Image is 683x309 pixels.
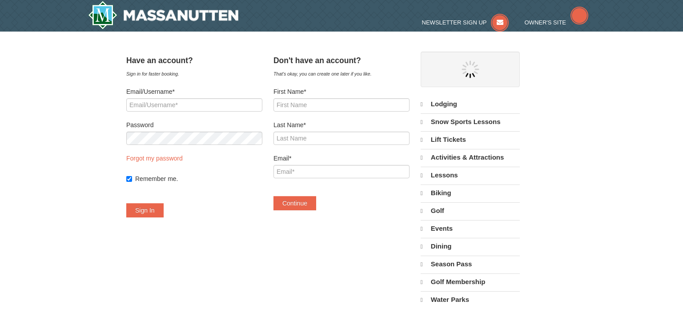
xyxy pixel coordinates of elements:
a: Lodging [421,96,520,112]
span: Owner's Site [525,19,566,26]
a: Activities & Attractions [421,149,520,166]
a: Dining [421,238,520,255]
a: Owner's Site [525,19,589,26]
a: Water Parks [421,291,520,308]
input: First Name [273,98,410,112]
label: Email* [273,154,410,163]
label: Last Name* [273,120,410,129]
label: Password [126,120,262,129]
a: Massanutten Resort [88,1,238,29]
a: Lessons [421,167,520,184]
label: Remember me. [135,174,262,183]
h4: Don't have an account? [273,56,410,65]
img: wait gif [462,60,479,78]
a: Lift Tickets [421,131,520,148]
button: Sign In [126,203,164,217]
label: Email/Username* [126,87,262,96]
a: Season Pass [421,256,520,273]
a: Biking [421,185,520,201]
h4: Have an account? [126,56,262,65]
a: Newsletter Sign Up [422,19,509,26]
button: Continue [273,196,316,210]
a: Snow Sports Lessons [421,113,520,130]
span: Newsletter Sign Up [422,19,487,26]
div: That's okay, you can create one later if you like. [273,69,410,78]
a: Forgot my password [126,155,183,162]
div: Sign in for faster booking. [126,69,262,78]
input: Last Name [273,132,410,145]
a: Golf Membership [421,273,520,290]
input: Email* [273,165,410,178]
label: First Name* [273,87,410,96]
img: Massanutten Resort Logo [88,1,238,29]
input: Email/Username* [126,98,262,112]
a: Events [421,220,520,237]
a: Golf [421,202,520,219]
